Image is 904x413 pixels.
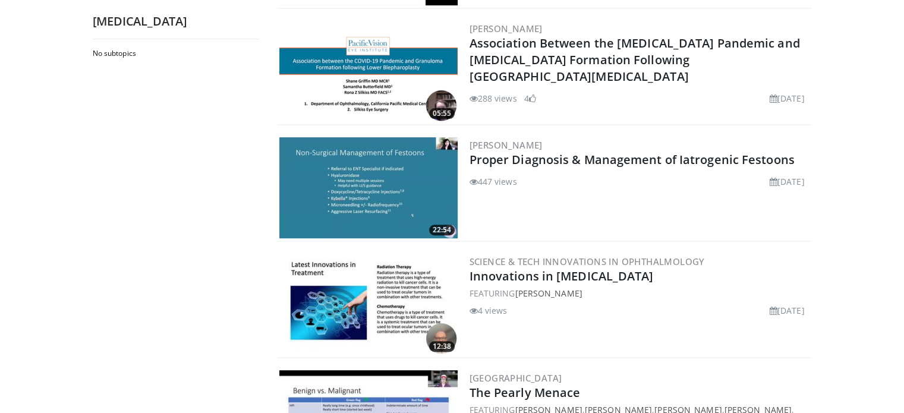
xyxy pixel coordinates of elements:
a: The Pearly Menace [470,384,581,401]
li: 4 views [470,304,508,317]
a: 05:55 [279,21,458,122]
a: 12:38 [279,254,458,355]
img: 9210ee52-1994-4897-be50-8d645210b51c.png.300x170_q85_crop-smart_upscale.png [279,21,458,122]
h2: [MEDICAL_DATA] [93,14,259,29]
h2: No subtopics [93,49,256,58]
a: Proper Diagnosis & Management of Iatrogenic Festoons [470,152,795,168]
img: 28a33ab2-5f9e-482e-9639-43021c9d1389.300x170_q85_crop-smart_upscale.jpg [279,137,458,238]
a: Innovations in [MEDICAL_DATA] [470,268,654,284]
img: 384653bc-6b5c-4021-a3e9-742270db2b62.300x170_q85_crop-smart_upscale.jpg [279,254,458,355]
a: [GEOGRAPHIC_DATA] [470,372,562,384]
a: [PERSON_NAME] [470,139,543,151]
li: [DATE] [770,175,805,188]
span: 05:55 [429,108,455,119]
a: Association Between the [MEDICAL_DATA] Pandemic and [MEDICAL_DATA] Formation Following [GEOGRAPHI... [470,35,800,84]
li: 4 [524,92,536,105]
div: FEATURING [470,287,809,299]
span: 12:38 [429,341,455,352]
a: 22:54 [279,137,458,238]
span: 22:54 [429,225,455,235]
a: Science & Tech Innovations in Ophthalmology [470,256,705,267]
a: [PERSON_NAME] [515,288,582,299]
a: [PERSON_NAME] [470,23,543,34]
li: 447 views [470,175,517,188]
li: 288 views [470,92,517,105]
li: [DATE] [770,92,805,105]
li: [DATE] [770,304,805,317]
